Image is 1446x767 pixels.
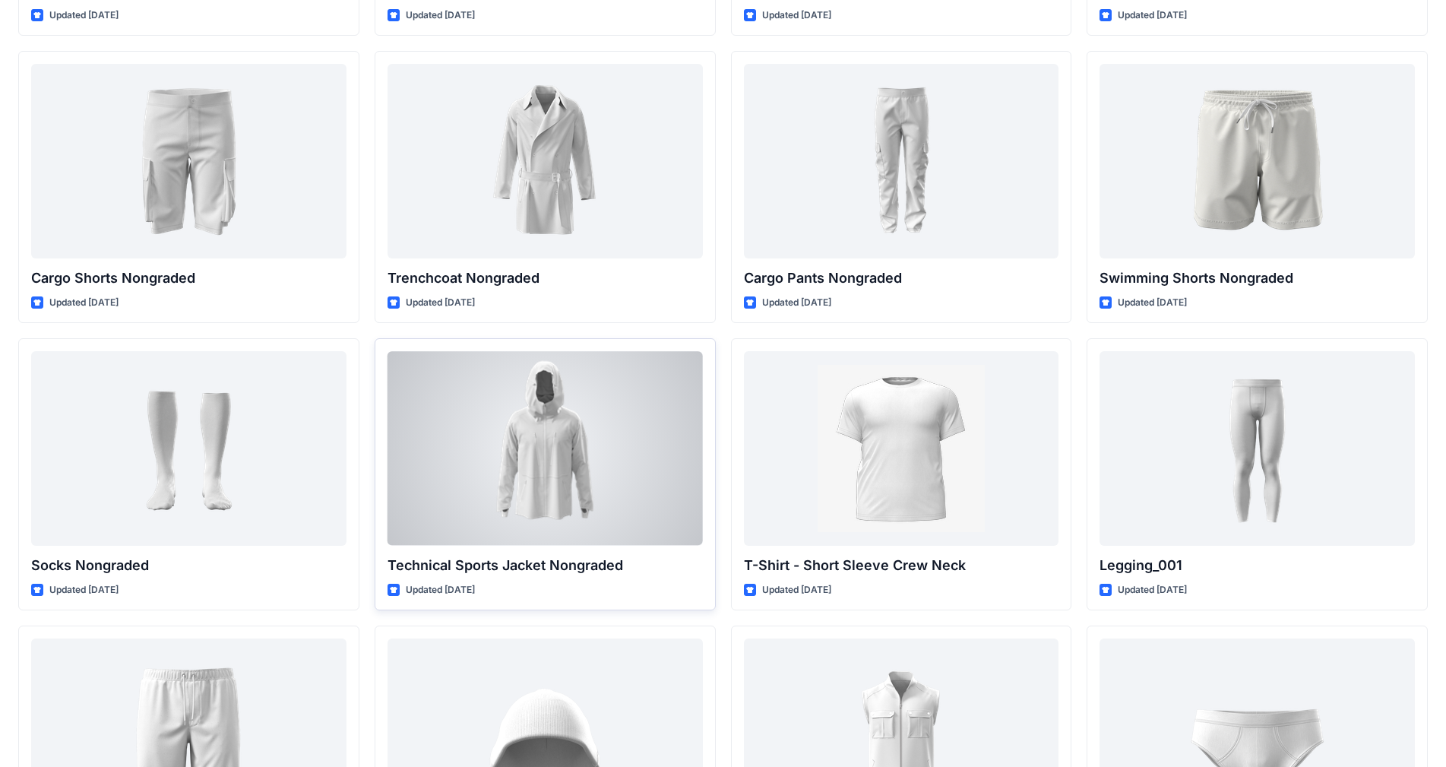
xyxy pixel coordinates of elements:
p: Updated [DATE] [1118,582,1187,598]
p: Technical Sports Jacket Nongraded [388,555,703,576]
a: Cargo Pants Nongraded [744,64,1059,258]
p: Updated [DATE] [406,8,475,24]
p: Trenchcoat Nongraded [388,268,703,289]
p: T-Shirt - Short Sleeve Crew Neck [744,555,1059,576]
p: Cargo Pants Nongraded [744,268,1059,289]
p: Swimming Shorts Nongraded [1100,268,1415,289]
a: Trenchcoat Nongraded [388,64,703,258]
a: Swimming Shorts Nongraded [1100,64,1415,258]
a: T-Shirt - Short Sleeve Crew Neck [744,351,1059,545]
p: Updated [DATE] [406,582,475,598]
p: Updated [DATE] [762,582,831,598]
p: Updated [DATE] [49,582,119,598]
p: Legging_001 [1100,555,1415,576]
p: Updated [DATE] [49,295,119,311]
p: Updated [DATE] [762,8,831,24]
a: Socks Nongraded [31,351,346,545]
a: Technical Sports Jacket Nongraded [388,351,703,545]
p: Updated [DATE] [406,295,475,311]
a: Legging_001 [1100,351,1415,545]
p: Cargo Shorts Nongraded [31,268,346,289]
p: Updated [DATE] [1118,8,1187,24]
p: Socks Nongraded [31,555,346,576]
a: Cargo Shorts Nongraded [31,64,346,258]
p: Updated [DATE] [49,8,119,24]
p: Updated [DATE] [762,295,831,311]
p: Updated [DATE] [1118,295,1187,311]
